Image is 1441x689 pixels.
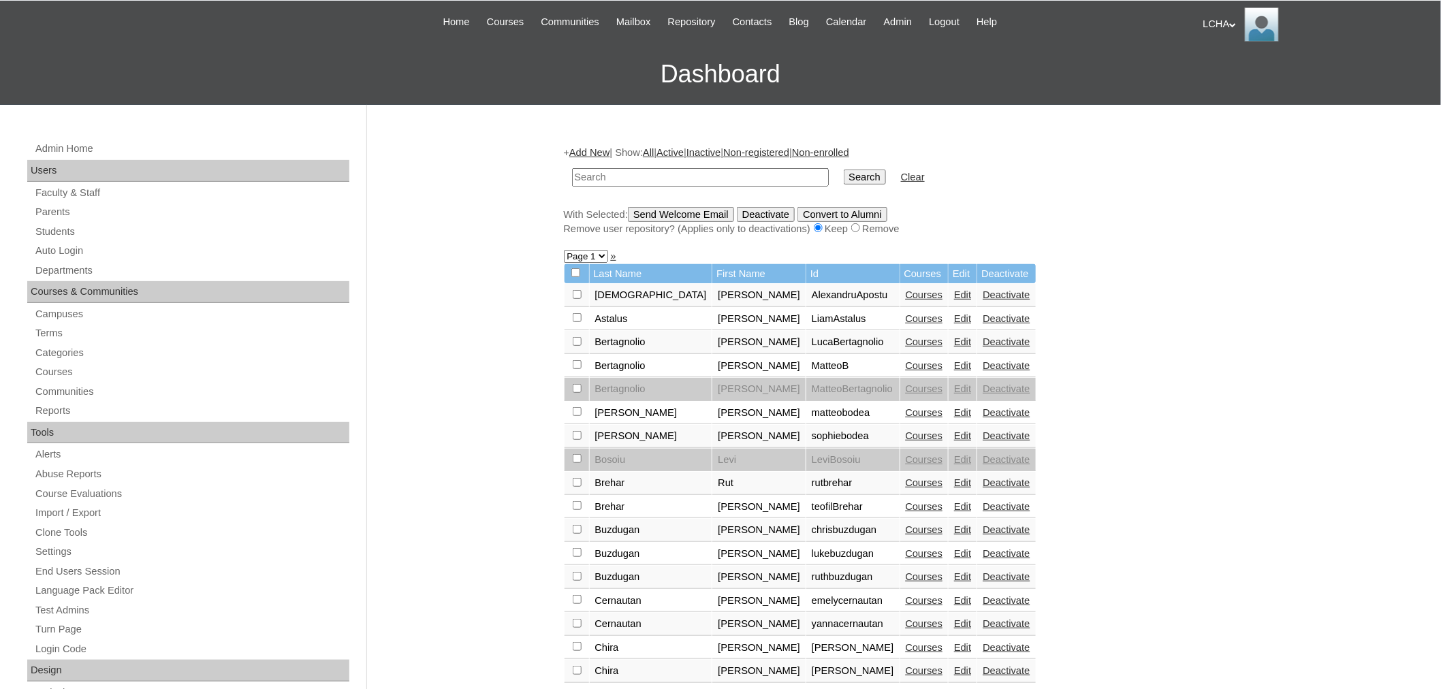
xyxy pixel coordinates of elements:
[27,422,349,444] div: Tools
[34,344,349,362] a: Categories
[983,642,1030,653] a: Deactivate
[712,355,806,378] td: [PERSON_NAME]
[34,402,349,419] a: Reports
[906,665,943,676] a: Courses
[34,262,349,279] a: Departments
[590,496,712,519] td: Brehar
[806,331,900,354] td: LucaBertagnolio
[34,602,349,619] a: Test Admins
[983,430,1030,441] a: Deactivate
[34,582,349,599] a: Language Pack Editor
[906,289,943,300] a: Courses
[819,14,873,30] a: Calendar
[954,524,971,535] a: Edit
[877,14,919,30] a: Admin
[806,449,900,472] td: LeviBosoiu
[34,306,349,323] a: Campuses
[590,284,712,307] td: [DEMOGRAPHIC_DATA]
[564,207,1238,236] div: With Selected:
[712,425,806,448] td: [PERSON_NAME]
[590,331,712,354] td: Bertagnolio
[797,207,887,222] input: Convert to Alumni
[806,519,900,542] td: chrisbuzdugan
[712,402,806,425] td: [PERSON_NAME]
[590,566,712,589] td: Buzdugan
[983,336,1030,347] a: Deactivate
[806,355,900,378] td: MatteoB
[906,501,943,512] a: Courses
[437,14,477,30] a: Home
[34,383,349,400] a: Communities
[806,308,900,331] td: LiamAstalus
[1203,7,1427,42] div: LCHA
[590,519,712,542] td: Buzdugan
[806,543,900,566] td: lukebuzdugan
[712,637,806,660] td: [PERSON_NAME]
[906,313,943,324] a: Courses
[34,504,349,522] a: Import / Export
[34,485,349,502] a: Course Evaluations
[954,336,971,347] a: Edit
[590,543,712,566] td: Buzdugan
[906,336,943,347] a: Courses
[733,14,772,30] span: Contacts
[616,14,651,30] span: Mailbox
[983,524,1030,535] a: Deactivate
[906,383,943,394] a: Courses
[789,14,809,30] span: Blog
[628,207,734,222] input: Send Welcome Email
[34,641,349,658] a: Login Code
[27,660,349,682] div: Design
[806,425,900,448] td: sophiebodea
[487,14,524,30] span: Courses
[826,14,866,30] span: Calendar
[806,264,900,284] td: Id
[844,170,886,185] input: Search
[954,548,971,559] a: Edit
[983,595,1030,606] a: Deactivate
[954,430,971,441] a: Edit
[954,571,971,582] a: Edit
[983,454,1030,465] a: Deactivate
[906,407,943,418] a: Courses
[1245,7,1279,42] img: LCHA Admin
[806,637,900,660] td: [PERSON_NAME]
[906,454,943,465] a: Courses
[900,264,949,284] td: Courses
[590,613,712,636] td: Cernautan
[590,355,712,378] td: Bertagnolio
[34,242,349,259] a: Auto Login
[906,618,943,629] a: Courses
[590,660,712,683] td: Chira
[806,660,900,683] td: [PERSON_NAME]
[686,147,721,158] a: Inactive
[34,524,349,541] a: Clone Tools
[983,665,1030,676] a: Deactivate
[906,595,943,606] a: Courses
[712,308,806,331] td: [PERSON_NAME]
[906,548,943,559] a: Courses
[541,14,599,30] span: Communities
[569,147,609,158] a: Add New
[656,147,684,158] a: Active
[643,147,654,158] a: All
[34,140,349,157] a: Admin Home
[443,14,470,30] span: Home
[806,590,900,613] td: emelycernautan
[34,621,349,638] a: Turn Page
[906,360,943,371] a: Courses
[954,642,971,653] a: Edit
[983,477,1030,488] a: Deactivate
[983,360,1030,371] a: Deactivate
[954,313,971,324] a: Edit
[906,477,943,488] a: Courses
[712,543,806,566] td: [PERSON_NAME]
[34,466,349,483] a: Abuse Reports
[954,595,971,606] a: Edit
[906,524,943,535] a: Courses
[983,501,1030,512] a: Deactivate
[712,264,806,284] td: First Name
[27,160,349,182] div: Users
[34,223,349,240] a: Students
[609,14,658,30] a: Mailbox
